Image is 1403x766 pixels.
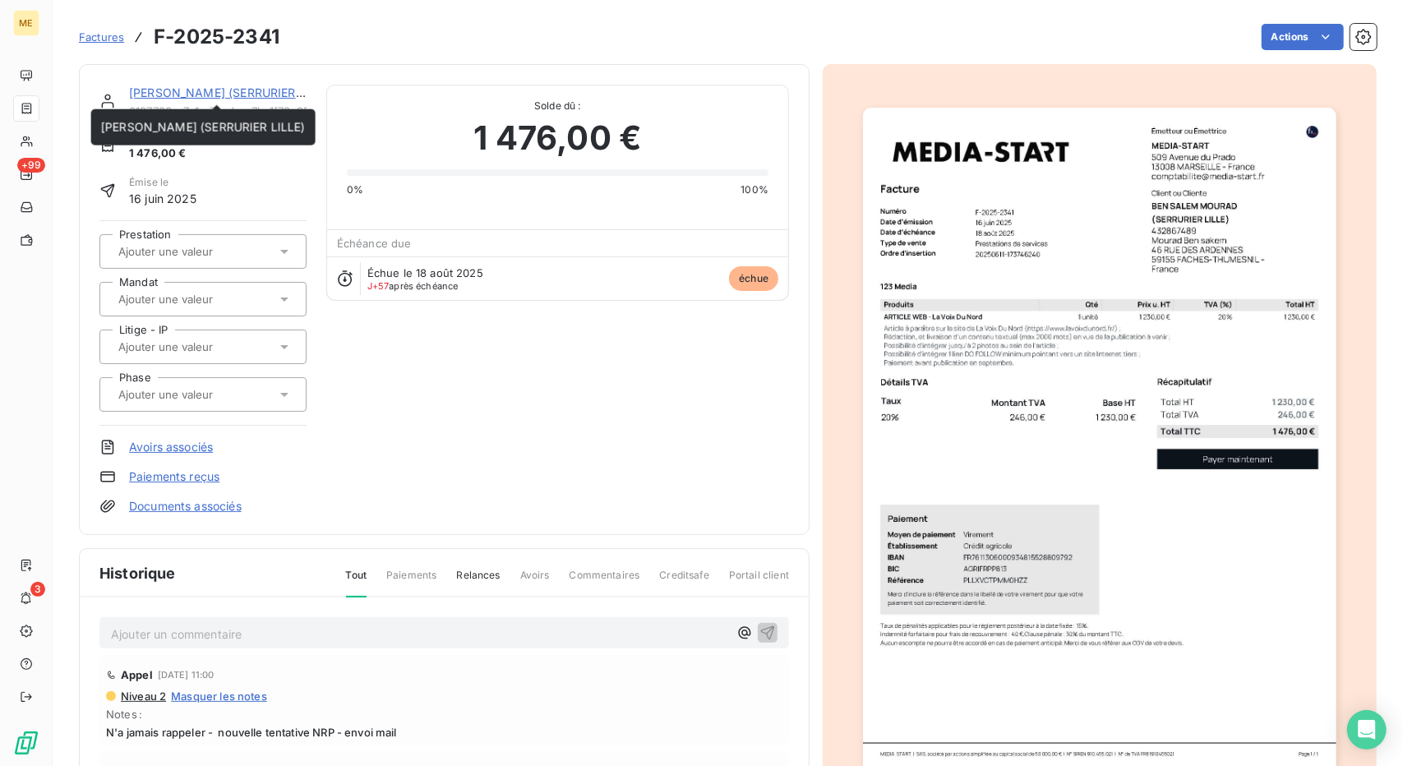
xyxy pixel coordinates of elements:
div: ME [13,10,39,36]
input: Ajouter une valeur [117,339,282,354]
span: 3 [30,582,45,597]
input: Ajouter une valeur [117,292,282,307]
span: Historique [99,562,176,584]
span: Portail client [729,568,789,596]
span: 100% [741,182,768,197]
input: Ajouter une valeur [117,244,282,259]
span: Factures [79,30,124,44]
span: échue [729,266,778,291]
span: Notes : [106,708,782,721]
span: +99 [17,158,45,173]
span: [DATE] 11:00 [158,670,215,680]
span: 1 476,00 € [129,145,196,162]
span: Avoirs [520,568,550,596]
span: Échue le 18 août 2025 [367,266,483,279]
input: Ajouter une valeur [117,387,282,402]
span: Niveau 2 [119,690,166,703]
img: Logo LeanPay [13,730,39,756]
span: Commentaires [570,568,640,596]
span: Émise le [129,175,196,190]
a: [PERSON_NAME] (SERRURIER LILLE) [129,85,334,99]
span: 0197788e-7c1a-7ecd-ae7b-1f78e95bb453 [129,104,307,118]
a: Paiements reçus [129,468,219,485]
span: Paiements [386,568,436,596]
a: Documents associés [129,498,242,515]
span: 1 476,00 € [474,113,642,163]
span: 16 juin 2025 [129,190,196,207]
a: Avoirs associés [129,439,213,455]
span: [PERSON_NAME] (SERRURIER LILLE) [101,120,306,134]
span: Solde dû : [347,99,768,113]
span: J+57 [367,280,390,292]
span: Masquer les notes [171,690,267,703]
span: N'a jamais rappeler - nouvelle tentative NRP - envoi mail [106,726,782,739]
span: après échéance [367,281,459,291]
span: 0% [347,182,363,197]
button: Actions [1262,24,1344,50]
span: Appel [121,668,153,681]
span: Creditsafe [659,568,709,596]
div: Open Intercom Messenger [1347,710,1387,750]
h3: F-2025-2341 [154,22,279,52]
span: Échéance due [337,237,412,250]
span: Tout [346,568,367,598]
span: Relances [456,568,500,596]
a: Factures [79,29,124,45]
